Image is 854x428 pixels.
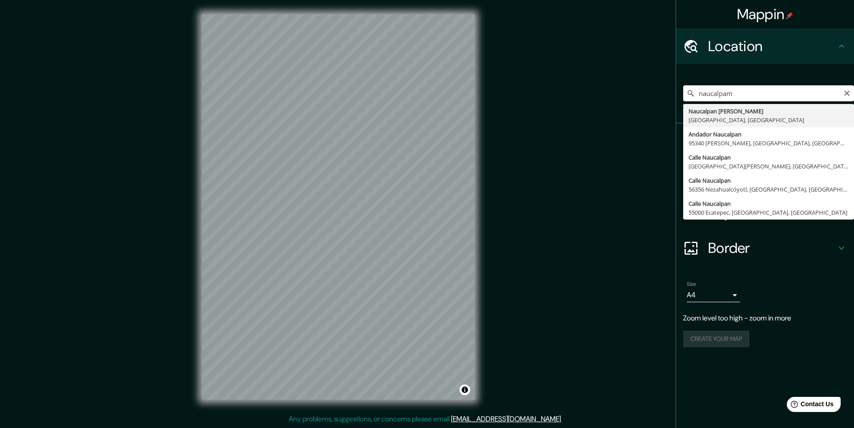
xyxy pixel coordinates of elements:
div: Pins [676,124,854,159]
div: 55000 Ecatepec, [GEOGRAPHIC_DATA], [GEOGRAPHIC_DATA] [689,208,849,217]
div: . [562,414,564,424]
h4: Layout [708,204,836,221]
div: Calle Naucalpan [689,199,849,208]
div: [GEOGRAPHIC_DATA], [GEOGRAPHIC_DATA] [689,116,849,124]
iframe: Help widget launcher [775,393,844,418]
div: Style [676,159,854,195]
p: Any problems, suggestions, or concerns please email . [289,414,562,424]
label: Size [687,280,696,288]
input: Pick your city or area [683,85,854,101]
div: Location [676,28,854,64]
div: Calle Naucalpan [689,176,849,185]
div: Calle Naucalpan [689,153,849,162]
h4: Location [708,37,836,55]
h4: Border [708,239,836,257]
div: A4 [687,288,740,302]
p: Zoom level too high - zoom in more [683,313,847,324]
button: Clear [843,88,850,97]
a: [EMAIL_ADDRESS][DOMAIN_NAME] [451,414,561,424]
h4: Mappin [737,5,794,23]
div: Andador Naucalpan [689,130,849,139]
div: Border [676,230,854,266]
img: pin-icon.png [786,12,793,19]
canvas: Map [202,14,475,400]
div: Naucalpan [PERSON_NAME] [689,107,849,116]
div: Layout [676,195,854,230]
div: 95340 [PERSON_NAME], [GEOGRAPHIC_DATA], [GEOGRAPHIC_DATA] [689,139,849,148]
div: . [564,414,565,424]
button: Toggle attribution [459,384,470,395]
div: [GEOGRAPHIC_DATA][PERSON_NAME], [GEOGRAPHIC_DATA], [GEOGRAPHIC_DATA] [689,162,849,171]
div: 56356 Nezahualcóyotl, [GEOGRAPHIC_DATA], [GEOGRAPHIC_DATA] [689,185,849,194]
